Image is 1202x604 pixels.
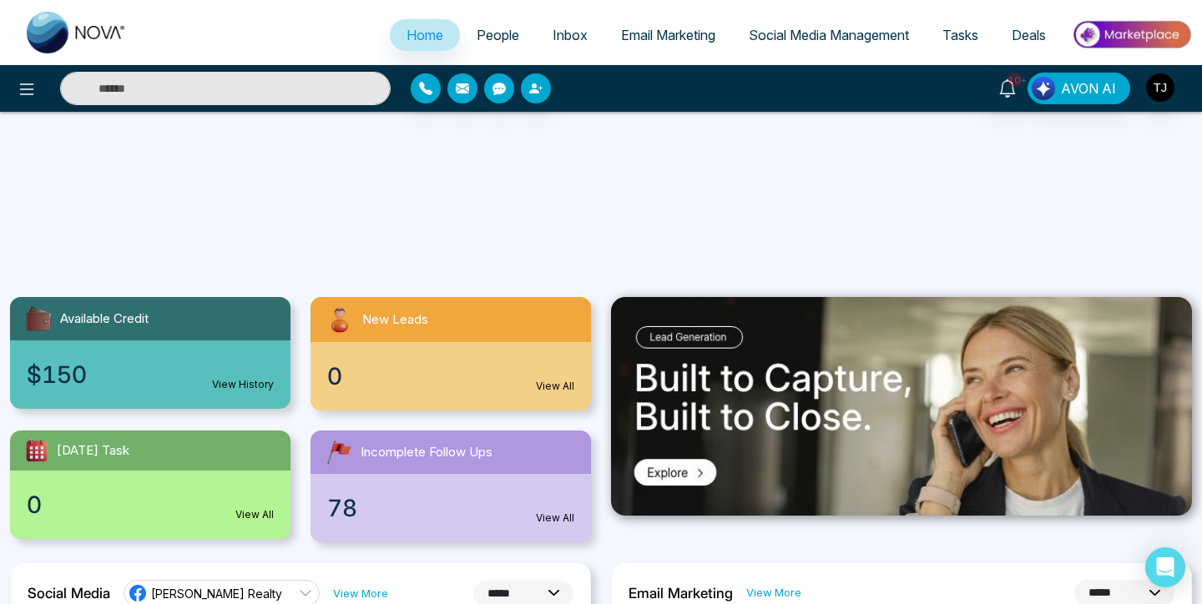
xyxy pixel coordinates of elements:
[536,19,604,51] a: Inbox
[27,357,87,392] span: $150
[361,443,492,462] span: Incomplete Follow Ups
[1145,547,1185,587] div: Open Intercom Messenger
[327,491,357,526] span: 78
[235,507,274,522] a: View All
[57,441,129,461] span: [DATE] Task
[27,487,42,522] span: 0
[1032,77,1055,100] img: Lead Flow
[604,19,732,51] a: Email Marketing
[460,19,536,51] a: People
[327,359,342,394] span: 0
[28,585,110,601] h2: Social Media
[390,19,460,51] a: Home
[212,377,274,392] a: View History
[621,27,715,43] span: Email Marketing
[926,19,995,51] a: Tasks
[1012,27,1046,43] span: Deals
[942,27,978,43] span: Tasks
[60,310,149,329] span: Available Credit
[629,585,733,601] h2: Email Marketing
[749,27,909,43] span: Social Media Management
[23,304,53,334] img: availableCredit.svg
[536,511,574,526] a: View All
[611,297,1192,516] img: .
[746,585,801,601] a: View More
[407,27,443,43] span: Home
[477,27,519,43] span: People
[151,586,282,601] span: [PERSON_NAME] Realty
[333,586,388,601] a: View More
[1071,16,1192,53] img: Market-place.gif
[987,73,1028,102] a: 10+
[1028,73,1130,104] button: AVON AI
[536,379,574,394] a: View All
[300,297,601,410] a: New Leads0View All
[27,12,127,53] img: Nova CRM Logo
[23,437,50,464] img: todayTask.svg
[995,19,1063,51] a: Deals
[324,304,356,335] img: newLeads.svg
[553,27,588,43] span: Inbox
[732,19,926,51] a: Social Media Management
[1008,73,1023,88] span: 10+
[362,310,428,330] span: New Leads
[300,430,601,542] a: Incomplete Follow Ups78View All
[1146,73,1174,102] img: User Avatar
[324,437,354,467] img: followUps.svg
[1061,78,1116,98] span: AVON AI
